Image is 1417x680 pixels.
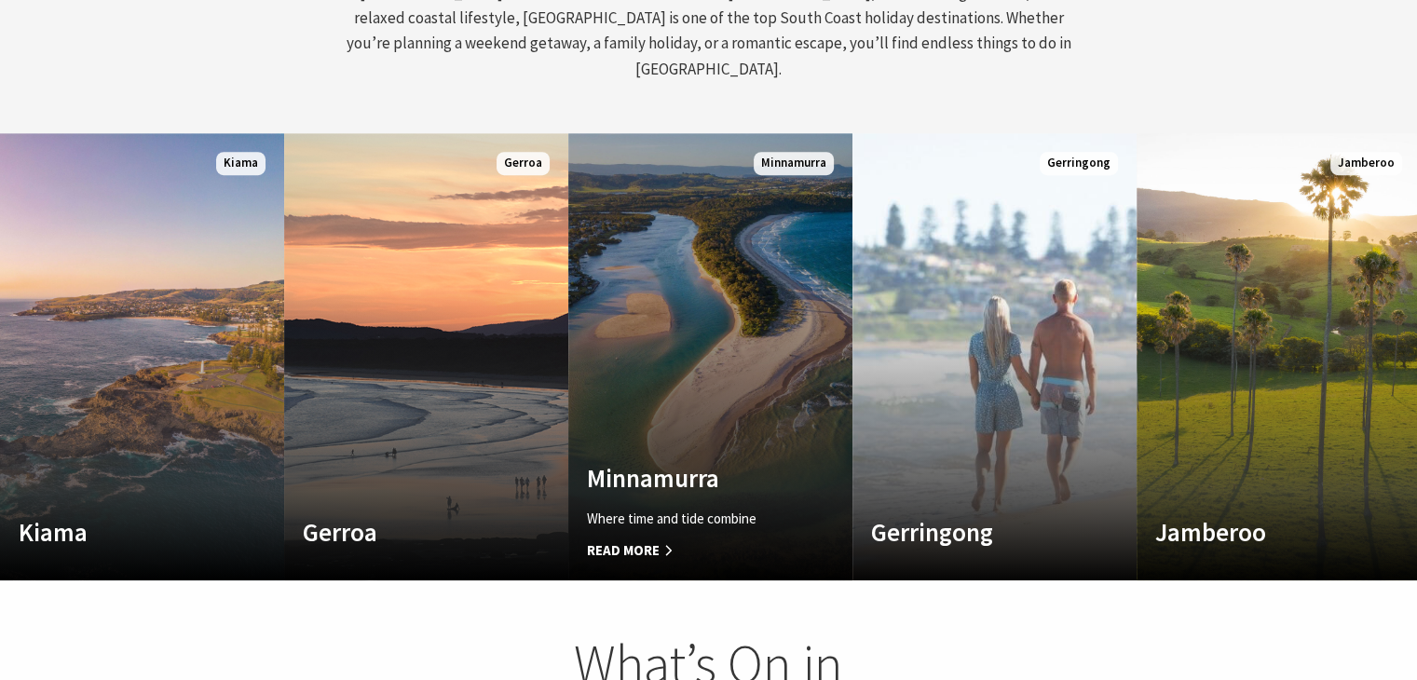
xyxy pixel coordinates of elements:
a: Custom Image Used Minnamurra Where time and tide combine Read More Minnamurra [568,133,852,580]
h4: Minnamurra [587,463,791,493]
span: Minnamurra [754,152,834,175]
p: Where time and tide combine [587,508,791,530]
span: Read More [587,539,791,562]
h4: Jamberoo [1155,517,1359,547]
h4: Kiama [19,517,223,547]
h4: Gerroa [303,517,507,547]
h4: Gerringong [871,517,1075,547]
span: Gerroa [497,152,550,175]
a: Custom Image Used Gerroa Gerroa [284,133,568,580]
span: Kiama [216,152,266,175]
span: Jamberoo [1330,152,1402,175]
span: Gerringong [1040,152,1118,175]
a: Custom Image Used Gerringong Gerringong [852,133,1137,580]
